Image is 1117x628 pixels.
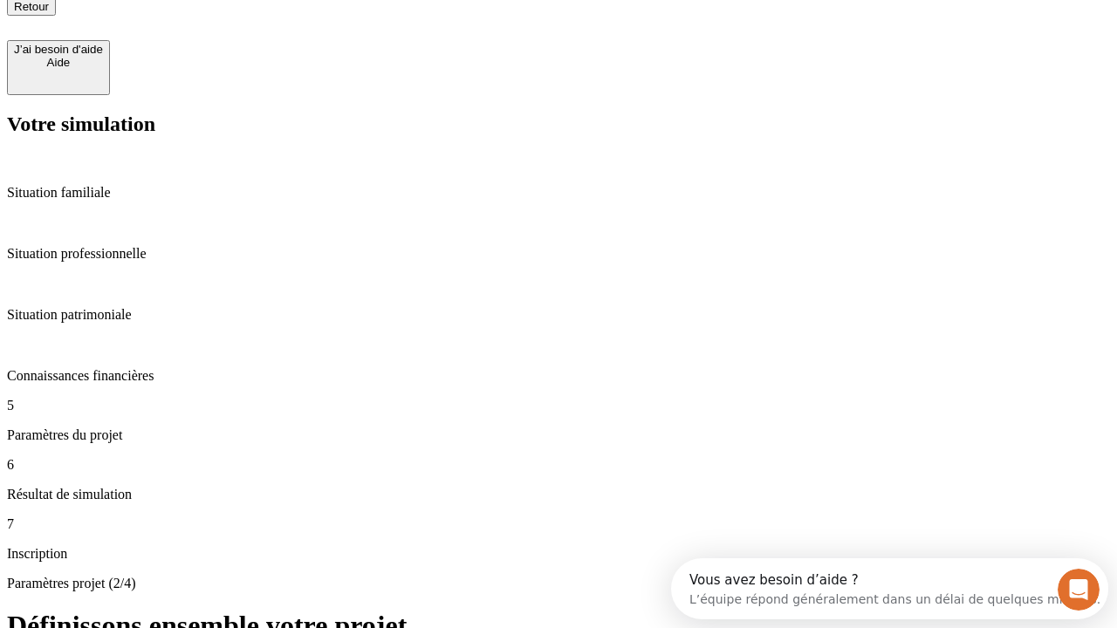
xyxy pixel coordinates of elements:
div: J’ai besoin d'aide [14,43,103,56]
div: Vous avez besoin d’aide ? [18,15,429,29]
p: Situation familiale [7,185,1110,201]
h2: Votre simulation [7,113,1110,136]
p: 5 [7,398,1110,413]
div: Ouvrir le Messenger Intercom [7,7,481,55]
button: J’ai besoin d'aideAide [7,40,110,95]
iframe: Intercom live chat discovery launcher [671,558,1108,619]
p: Résultat de simulation [7,487,1110,502]
p: Connaissances financières [7,368,1110,384]
p: Inscription [7,546,1110,562]
p: 6 [7,457,1110,473]
p: Paramètres du projet [7,427,1110,443]
iframe: Intercom live chat [1058,569,1100,611]
div: L’équipe répond généralement dans un délai de quelques minutes. [18,29,429,47]
p: Paramètres projet (2/4) [7,576,1110,591]
p: 7 [7,516,1110,532]
div: Aide [14,56,103,69]
p: Situation patrimoniale [7,307,1110,323]
p: Situation professionnelle [7,246,1110,262]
